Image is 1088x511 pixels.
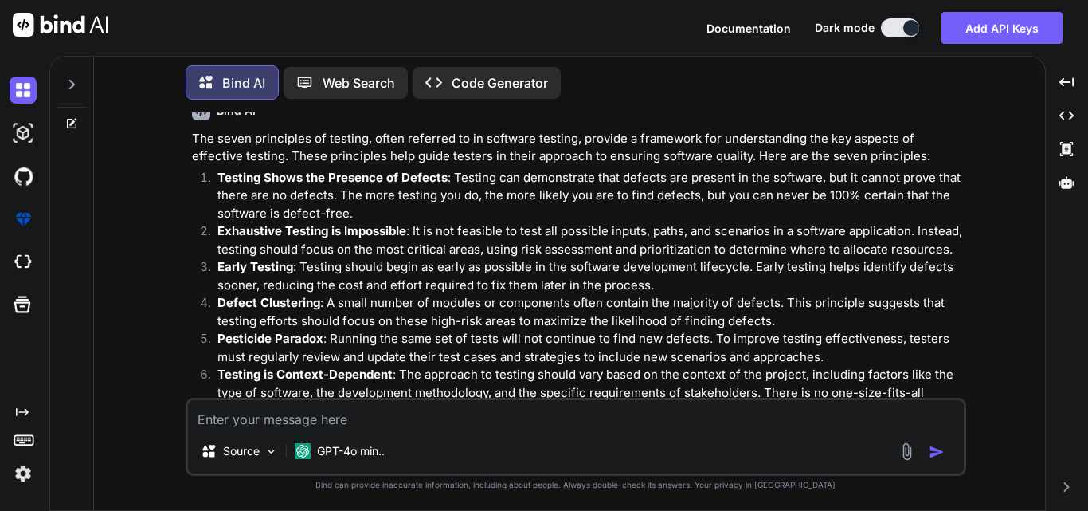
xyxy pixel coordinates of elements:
p: The seven principles of testing, often referred to in software testing, provide a framework for u... [192,130,963,166]
img: cloudideIcon [10,249,37,276]
p: : Testing can demonstrate that defects are present in the software, but it cannot prove that ther... [217,169,963,223]
p: Source [223,443,260,459]
span: Dark mode [815,20,875,36]
span: Documentation [706,22,791,35]
img: premium [10,206,37,233]
img: Pick Models [264,445,278,458]
p: : Running the same set of tests will not continue to find new defects. To improve testing effecti... [217,330,963,366]
button: Documentation [706,20,791,37]
strong: Testing Shows the Presence of Defects [217,170,448,185]
strong: Testing is Context-Dependent [217,367,393,382]
img: githubDark [10,163,37,190]
p: Bind AI [222,73,265,92]
p: Bind can provide inaccurate information, including about people. Always double-check its answers.... [186,479,966,491]
p: : A small number of modules or components often contain the majority of defects. This principle s... [217,294,963,330]
img: settings [10,460,37,487]
strong: Defect Clustering [217,295,320,310]
img: darkAi-studio [10,120,37,147]
p: Code Generator [452,73,548,92]
img: GPT-4o mini [295,443,311,459]
strong: Early Testing [217,259,293,274]
p: : It is not feasible to test all possible inputs, paths, and scenarios in a software application.... [217,222,963,258]
button: Add API Keys [941,12,1063,44]
strong: Exhaustive Testing is Impossible [217,223,406,238]
strong: Pesticide Paradox [217,331,323,346]
img: icon [929,444,945,460]
img: Bind AI [13,13,108,37]
img: attachment [898,442,916,461]
p: Web Search [323,73,395,92]
p: : The approach to testing should vary based on the context of the project, including factors like... [217,366,963,420]
p: GPT-4o min.. [317,443,385,459]
img: darkChat [10,77,37,104]
p: : Testing should begin as early as possible in the software development lifecycle. Early testing ... [217,258,963,294]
